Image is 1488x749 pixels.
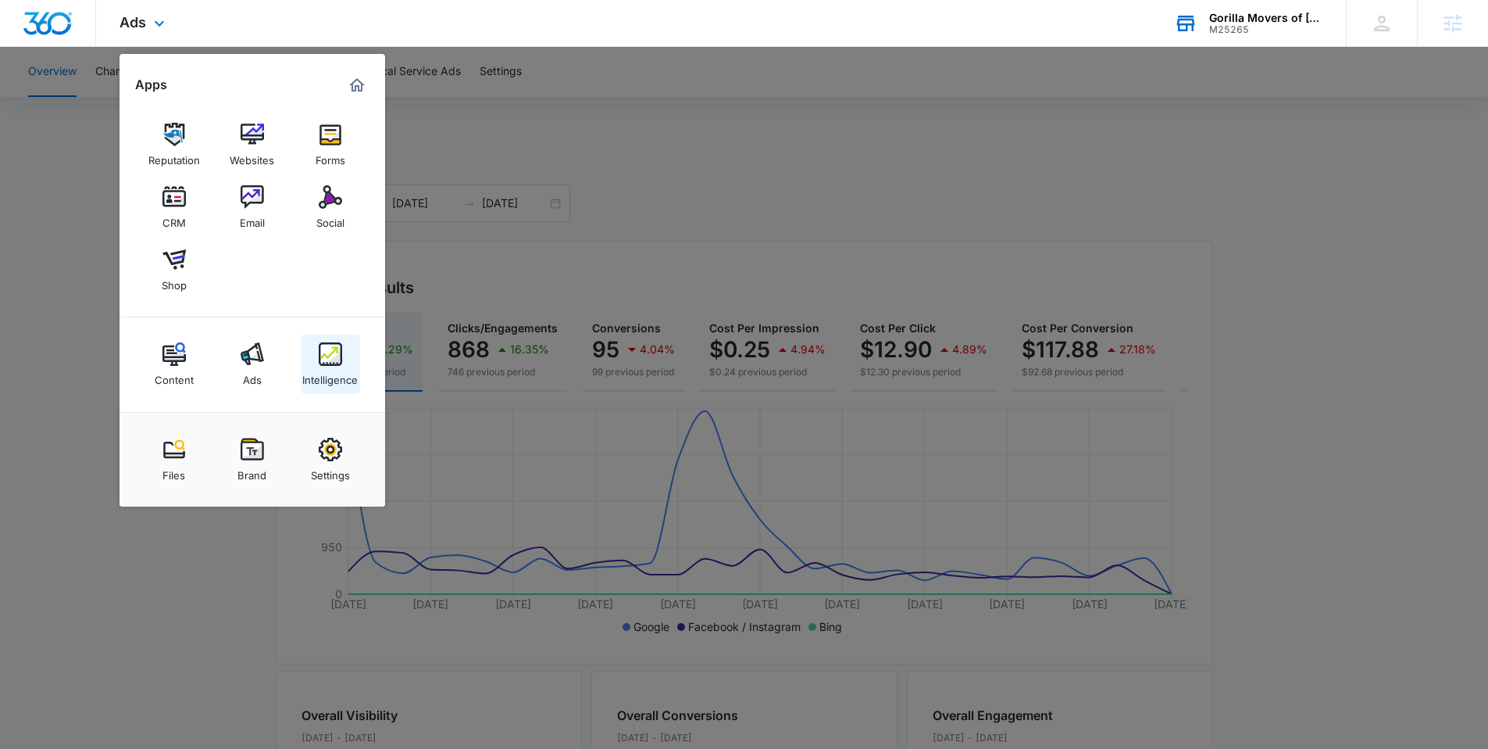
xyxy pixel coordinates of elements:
a: CRM [145,177,204,237]
div: Websites [230,146,274,167]
a: Marketing 360® Dashboard [344,73,369,98]
a: Shop [145,240,204,299]
div: Content [155,366,194,386]
div: Intelligence [302,366,358,386]
div: Files [162,461,185,482]
div: Forms [316,146,345,167]
div: Reputation [148,146,200,167]
a: Ads [223,335,282,394]
a: Brand [223,430,282,489]
div: account id [1209,24,1323,35]
a: Files [145,430,204,489]
a: Social [301,177,360,237]
a: Websites [223,115,282,174]
div: Settings [311,461,350,482]
div: CRM [162,209,186,229]
div: Social [316,209,344,229]
a: Settings [301,430,360,489]
a: Reputation [145,115,204,174]
div: Shop [162,271,187,292]
a: Forms [301,115,360,174]
span: Ads [120,14,146,30]
a: Email [223,177,282,237]
a: Content [145,335,204,394]
div: Brand [237,461,266,482]
div: account name [1209,12,1323,24]
div: Ads [243,366,262,386]
h2: Apps [135,77,167,92]
a: Intelligence [301,335,360,394]
div: Email [240,209,265,229]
